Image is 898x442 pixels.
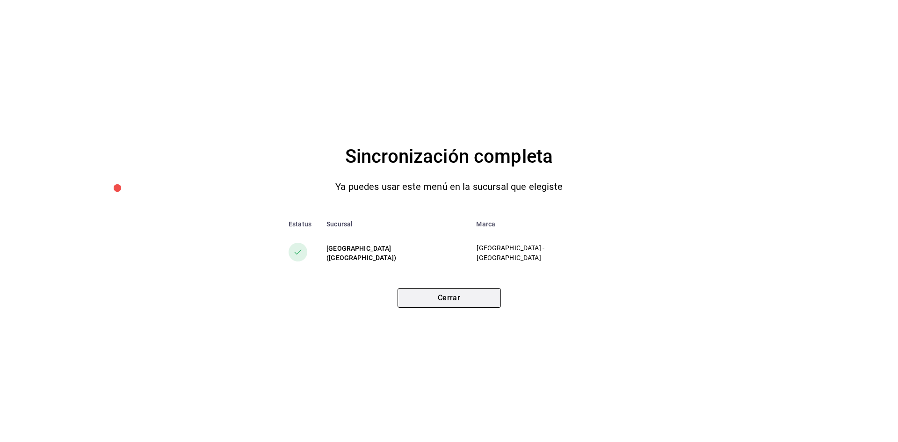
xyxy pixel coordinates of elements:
[469,213,624,235] th: Marca
[398,288,501,308] button: Cerrar
[477,243,609,263] p: [GEOGRAPHIC_DATA] - [GEOGRAPHIC_DATA]
[345,142,553,172] h4: Sincronización completa
[274,213,319,235] th: Estatus
[335,179,563,194] p: Ya puedes usar este menú en la sucursal que elegiste
[319,213,469,235] th: Sucursal
[326,244,461,262] div: [GEOGRAPHIC_DATA] ([GEOGRAPHIC_DATA])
